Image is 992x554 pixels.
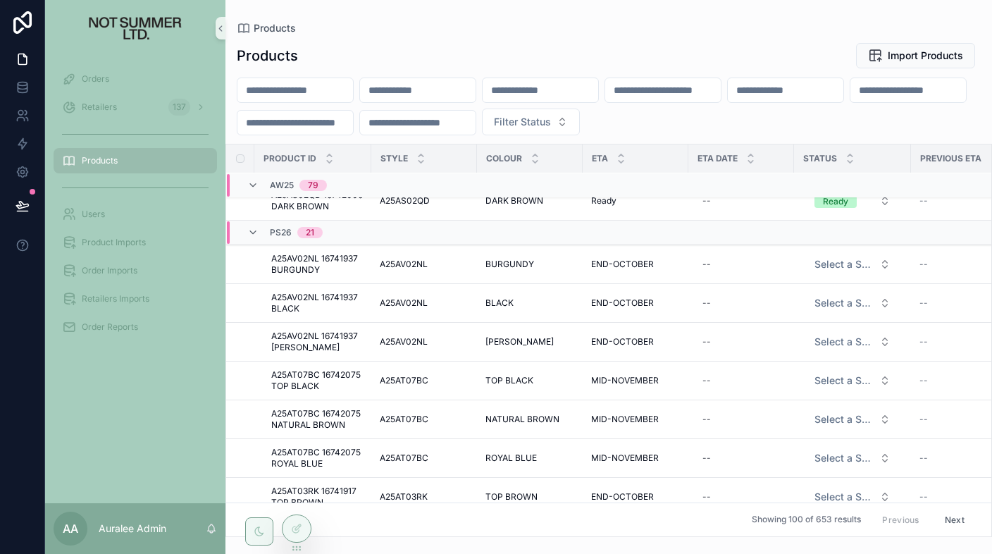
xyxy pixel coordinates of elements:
span: -- [919,491,928,503]
span: A25AT07BC [380,453,428,464]
span: MID-NOVEMBER [591,375,659,386]
span: ETA [592,153,608,164]
span: Users [82,209,105,220]
div: -- [702,453,711,464]
span: END-OCTOBER [591,297,654,309]
a: Products [54,148,217,173]
div: scrollable content [45,56,225,358]
span: Product Imports [82,237,146,248]
span: Select a Status [814,335,874,349]
span: -- [919,375,928,386]
button: Select Button [803,188,902,214]
span: A25AV02NL 16741937 BURGUNDY [271,253,363,276]
span: Previous ETA [920,153,981,164]
span: Ready [591,195,616,207]
a: Order Imports [54,258,217,283]
span: Products [254,21,296,35]
a: Order Reports [54,314,217,340]
span: Showing 100 of 653 results [752,515,861,526]
span: Order Reports [82,321,138,333]
span: NATURAL BROWN [485,414,559,425]
span: -- [919,195,928,207]
span: [PERSON_NAME] [485,336,554,347]
a: Retailers137 [54,94,217,120]
span: MID-NOVEMBER [591,453,659,464]
a: Products [237,21,296,35]
span: BURGUNDY [485,259,534,270]
div: -- [702,259,711,270]
span: Import Products [888,49,963,63]
span: TOP BLACK [485,375,533,386]
span: Retailers Imports [82,293,149,304]
span: -- [919,297,928,309]
span: A25AT07BC [380,375,428,386]
button: Next [935,509,974,531]
div: Ready [823,195,848,208]
span: ROYAL BLUE [485,453,537,464]
span: A25AT07BC 16742075 ROYAL BLUE [271,447,363,469]
span: -- [919,414,928,425]
span: A25AV02NL [380,259,428,270]
span: Product ID [263,153,316,164]
a: Users [54,202,217,227]
span: Select a Status [814,374,874,388]
span: A25AT03RK [380,491,428,503]
h1: Products [237,46,298,66]
span: A25AS02QD 16742006 DARK BROWN [271,190,363,212]
div: -- [702,491,711,503]
span: TOP BROWN [485,491,538,503]
div: -- [702,336,711,347]
span: A25AV02NL 16741937 [PERSON_NAME] [271,331,363,353]
span: Select a Status [814,296,874,310]
span: A25AT07BC [380,414,428,425]
button: Select Button [482,109,580,135]
span: DARK BROWN [485,195,543,207]
button: Select Button [803,290,902,316]
span: A25AV02NL [380,297,428,309]
span: AA [63,520,78,537]
span: -- [919,259,928,270]
span: END-OCTOBER [591,259,654,270]
div: -- [702,414,711,425]
a: Retailers Imports [54,286,217,312]
button: Select Button [803,329,902,355]
span: -- [919,336,928,347]
span: BLACK [485,297,514,309]
span: Order Imports [82,265,137,276]
span: Style [380,153,408,164]
div: -- [702,375,711,386]
button: Select Button [803,484,902,510]
span: Select a Status [814,412,874,426]
button: Select Button [803,252,902,277]
p: Auralee Admin [99,522,166,536]
a: Orders [54,66,217,92]
span: END-OCTOBER [591,336,654,347]
div: 79 [308,180,318,191]
span: Products [82,155,118,166]
button: Select Button [803,407,902,432]
button: Select Button [803,445,902,471]
span: A25AT07BC 16742075 TOP BLACK [271,369,363,392]
span: A25AT07BC 16742075 NATURAL BROWN [271,408,363,431]
span: Select a Status [814,257,874,271]
button: Import Products [856,43,975,68]
span: AW25 [270,180,294,191]
div: -- [702,297,711,309]
span: Filter Status [494,115,551,129]
span: A25AS02QD [380,195,430,207]
div: -- [702,195,711,207]
span: Status [803,153,837,164]
span: Colour [486,153,522,164]
div: 21 [306,227,314,238]
span: Select a Status [814,451,874,465]
span: MID-NOVEMBER [591,414,659,425]
span: Retailers [82,101,117,113]
span: Select a Status [814,490,874,504]
span: PS26 [270,227,292,238]
span: A25AT03RK 16741917 TOP BROWN [271,486,363,508]
span: END-OCTOBER [591,491,654,503]
span: A25AV02NL [380,336,428,347]
a: Product Imports [54,230,217,255]
span: Orders [82,73,109,85]
div: 137 [168,99,190,116]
